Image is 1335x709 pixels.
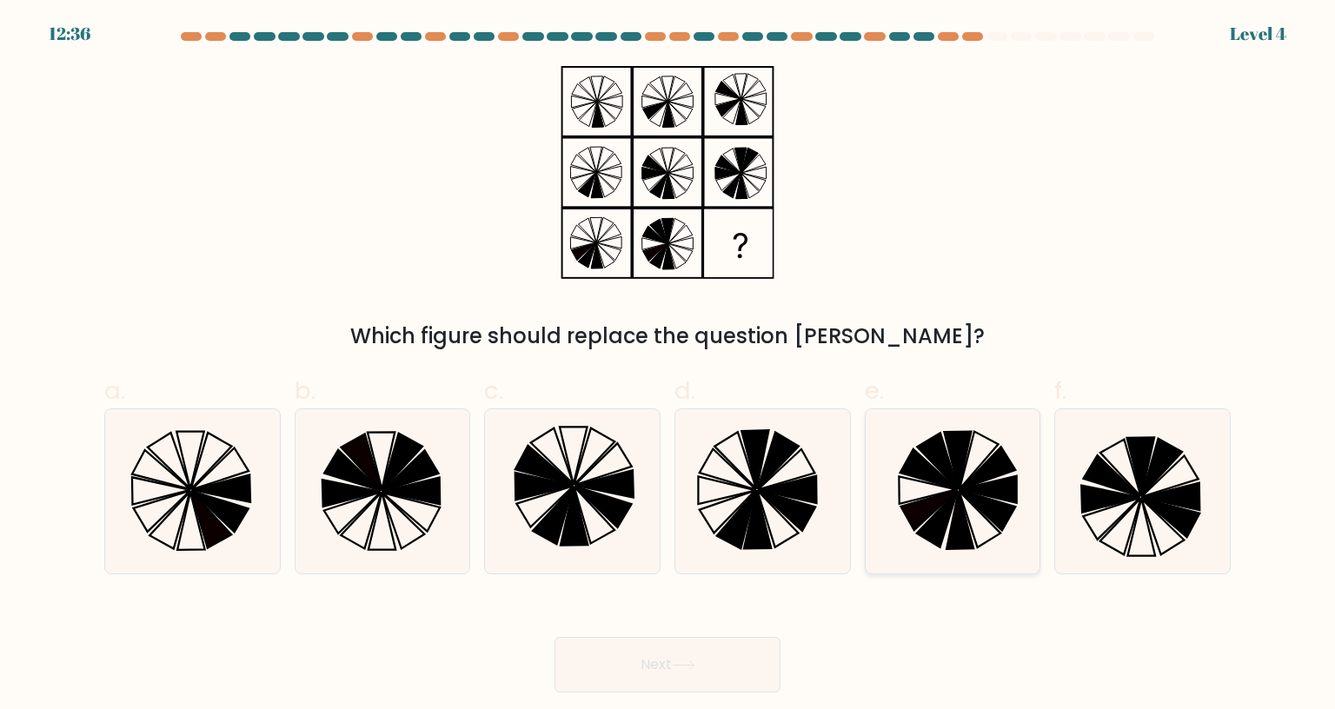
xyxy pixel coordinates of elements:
[1230,21,1286,47] div: Level 4
[1054,374,1066,408] span: f.
[49,21,90,47] div: 12:36
[295,374,315,408] span: b.
[865,374,884,408] span: e.
[484,374,503,408] span: c.
[555,637,780,692] button: Next
[674,374,695,408] span: d.
[115,321,1220,352] div: Which figure should replace the question [PERSON_NAME]?
[104,374,125,408] span: a.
